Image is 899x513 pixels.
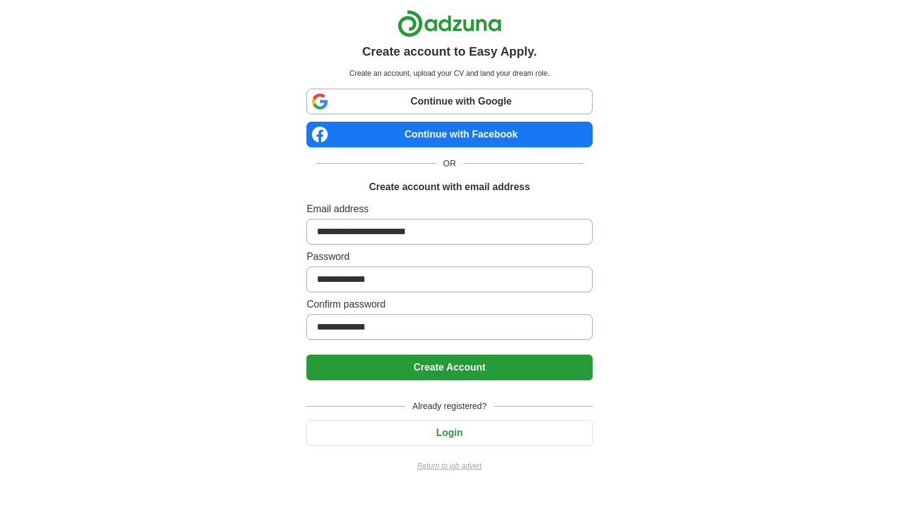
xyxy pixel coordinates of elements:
[306,122,592,147] a: Continue with Facebook
[306,249,592,264] label: Password
[306,297,592,312] label: Confirm password
[309,68,590,79] p: Create an account, upload your CV and land your dream role.
[306,202,592,216] label: Email address
[306,355,592,380] button: Create Account
[362,42,537,61] h1: Create account to Easy Apply.
[398,10,501,37] img: Adzuna logo
[306,427,592,438] a: Login
[306,420,592,446] button: Login
[306,460,592,471] a: Return to job advert
[436,157,464,170] span: OR
[405,400,494,413] span: Already registered?
[369,180,530,194] h1: Create account with email address
[306,89,592,114] a: Continue with Google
